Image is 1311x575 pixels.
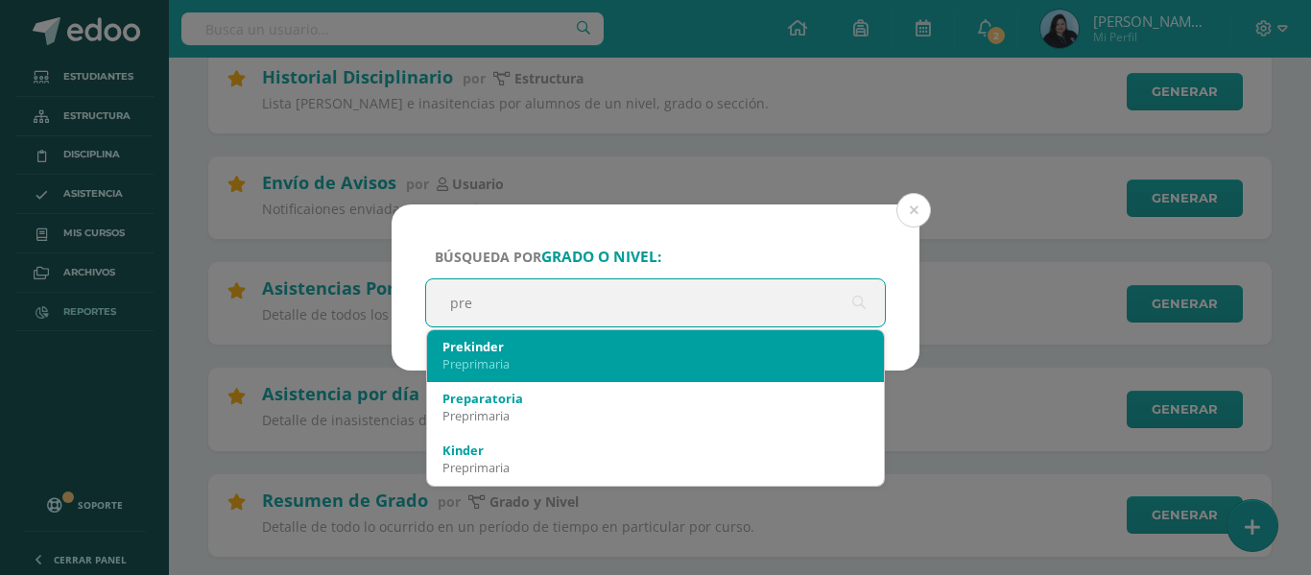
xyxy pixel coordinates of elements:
input: ej. Primero primaria, etc. [426,279,885,326]
div: Preprimaria [442,355,869,372]
strong: grado o nivel: [541,247,661,267]
span: Búsqueda por [435,248,661,266]
div: Kinder [442,442,869,459]
div: Prekinder [442,338,869,355]
div: Preprimaria [442,407,869,424]
button: Close (Esc) [896,193,931,228]
div: Preprimaria [442,459,869,476]
div: Preparatoria [442,390,869,407]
